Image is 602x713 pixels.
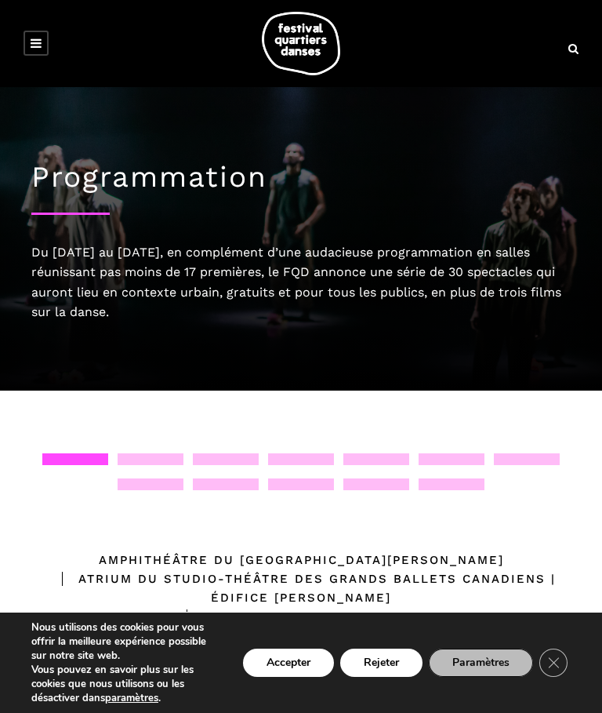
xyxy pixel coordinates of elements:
[31,663,222,705] p: Vous pouvez en savoir plus sur les cookies que nous utilisons ou les désactiver dans .
[105,691,158,705] button: paramètres
[99,551,504,569] div: Amphithéâtre du [GEOGRAPHIC_DATA][PERSON_NAME]
[171,607,432,626] div: Avenue Bernard, Outremont
[31,620,222,663] p: Nous utilisons des cookies pour vous offrir la meilleure expérience possible sur notre site web.
[340,649,422,677] button: Rejeter
[243,649,334,677] button: Accepter
[31,242,571,322] div: Du [DATE] au [DATE], en complément d’une audacieuse programmation en salles réunissant pas moins ...
[31,160,571,195] h1: Programmation
[16,569,586,607] div: Atrium du Studio-Théâtre des Grands Ballets Canadiens | Édifice [PERSON_NAME]
[262,12,340,75] img: logo-fqd-med
[539,649,568,677] button: Close GDPR Cookie Banner
[429,649,533,677] button: Paramètres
